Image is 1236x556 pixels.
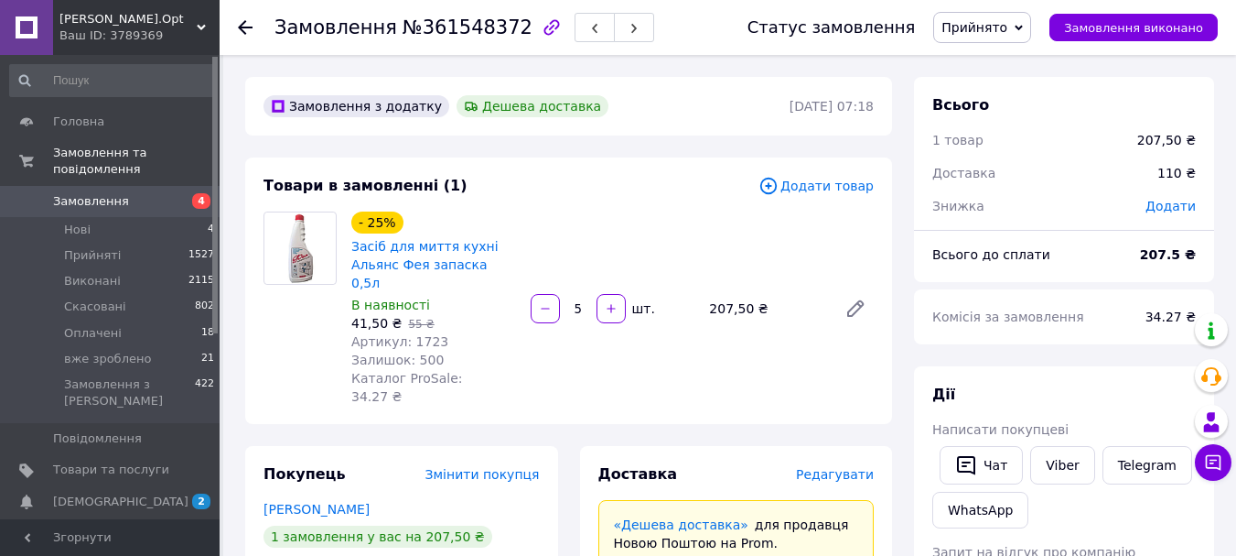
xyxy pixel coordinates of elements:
[351,371,462,404] span: Каталог ProSale: 34.27 ₴
[208,222,214,238] span: 4
[932,166,995,180] span: Доставка
[1146,153,1207,193] div: 110 ₴
[747,18,916,37] div: Статус замовлення
[758,176,874,196] span: Додати товар
[351,316,402,331] span: 41,50 ₴
[238,18,253,37] div: Повернутися назад
[201,325,214,342] span: 18
[53,114,104,130] span: Головна
[53,193,129,210] span: Замовлення
[932,96,989,114] span: Всього
[64,325,122,342] span: Оплачені
[796,467,874,482] span: Редагувати
[1049,14,1218,41] button: Замовлення виконано
[53,145,220,178] span: Замовлення та повідомлення
[351,353,444,367] span: Залишок: 500
[408,318,434,331] span: 55 ₴
[425,467,540,482] span: Змінити покупця
[1102,446,1192,485] a: Telegram
[932,247,1050,262] span: Всього до сплати
[457,95,608,117] div: Дешева доставка
[9,64,216,97] input: Пошук
[351,212,403,234] div: - 25%
[64,273,121,289] span: Виконані
[1145,199,1196,213] span: Додати
[1195,444,1231,481] button: Чат з покупцем
[790,99,874,114] time: [DATE] 07:18
[53,494,188,510] span: [DEMOGRAPHIC_DATA]
[932,386,955,403] span: Дії
[1064,21,1203,35] span: Замовлення виконано
[263,502,370,517] a: [PERSON_NAME]
[192,494,210,509] span: 2
[53,462,169,478] span: Товари та послуги
[932,199,984,213] span: Знижка
[614,516,859,552] div: для продавця Новою Поштою на Prom.
[598,465,678,483] span: Доставка
[941,20,1007,35] span: Прийнято
[263,177,468,194] span: Товари в замовленні (1)
[351,239,499,290] a: Засіб для миття кухні Альянс Фея запаска 0,5л
[263,465,346,483] span: Покупець
[1137,131,1196,149] div: 207,50 ₴
[266,213,333,284] img: Засіб для миття кухні Альянс Фея запаска 0,5л
[195,299,214,315] span: 802
[188,273,214,289] span: 2115
[932,422,1069,437] span: Написати покупцеві
[263,95,449,117] div: Замовлення з додатку
[403,16,532,38] span: №361548372
[263,526,492,548] div: 1 замовлення у вас на 207,50 ₴
[201,351,214,367] span: 21
[53,431,142,447] span: Повідомлення
[940,446,1023,485] button: Чат
[837,290,874,327] a: Редагувати
[628,300,657,318] div: шт.
[932,492,1028,529] a: WhatsApp
[932,133,983,147] span: 1 товар
[932,310,1084,324] span: Комісія за замовлення
[192,193,210,209] span: 4
[1140,247,1196,262] b: 207.5 ₴
[702,296,830,322] div: 207,50 ₴
[614,518,748,532] a: «Дешева доставка»
[188,247,214,264] span: 1527
[64,299,126,315] span: Скасовані
[351,298,430,312] span: В наявності
[1145,310,1196,324] span: 34.27 ₴
[195,376,214,409] span: 422
[64,247,121,264] span: Прийняті
[64,351,151,367] span: вже зроблено
[351,334,448,349] span: Артикул: 1723
[64,222,91,238] span: Нові
[274,16,397,38] span: Замовлення
[64,376,195,409] span: Замовлення з [PERSON_NAME]
[59,27,220,44] div: Ваш ID: 3789369
[59,11,197,27] span: Veles.Opt
[1030,446,1094,485] a: Viber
